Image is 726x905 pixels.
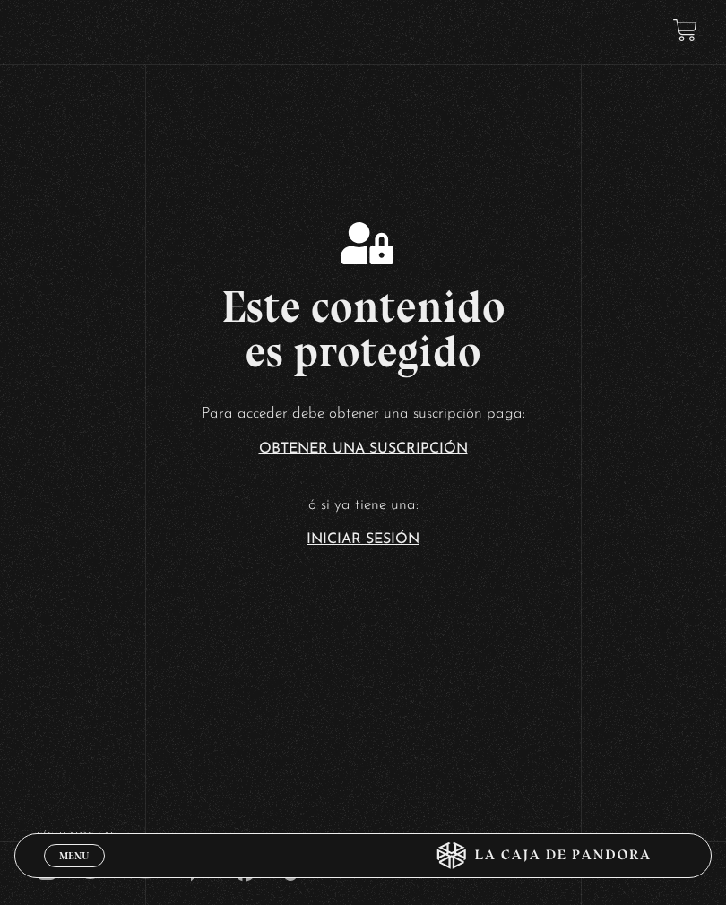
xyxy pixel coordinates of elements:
[37,832,690,841] h4: SÍguenos en:
[673,18,697,42] a: View your shopping cart
[307,532,419,547] a: Iniciar Sesión
[53,866,95,878] span: Cerrar
[259,442,468,456] a: Obtener una suscripción
[59,850,89,861] span: Menu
